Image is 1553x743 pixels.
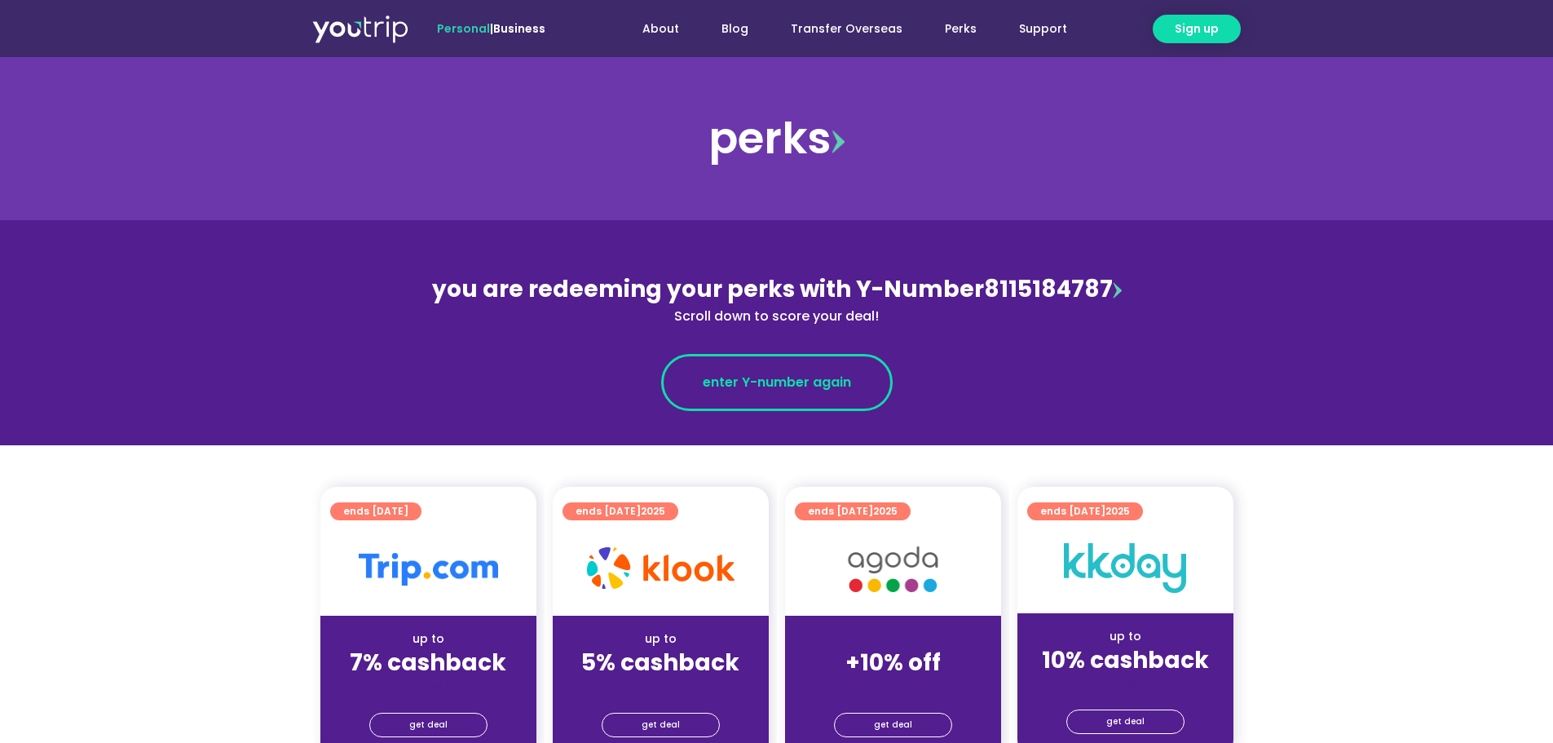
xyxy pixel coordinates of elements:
[845,647,941,679] strong: +10% off
[589,14,1088,44] nav: Menu
[432,273,984,305] span: you are redeeming your perks with Y-Number
[1027,502,1143,520] a: ends [DATE]2025
[703,373,851,392] span: enter Y-number again
[874,714,912,736] span: get deal
[343,502,408,520] span: ends [DATE]
[333,678,523,695] div: (for stays only)
[770,14,924,44] a: Transfer Overseas
[700,14,770,44] a: Blog
[661,354,893,411] a: enter Y-number again
[1030,675,1220,692] div: (for stays only)
[493,20,545,37] a: Business
[798,678,988,695] div: (for stays only)
[566,678,756,695] div: (for stays only)
[873,504,898,518] span: 2025
[641,504,665,518] span: 2025
[581,647,739,679] strong: 5% cashback
[1042,644,1209,676] strong: 10% cashback
[1030,628,1220,645] div: up to
[423,307,1131,326] div: Scroll down to score your deal!
[834,713,952,737] a: get deal
[924,14,998,44] a: Perks
[409,714,448,736] span: get deal
[333,630,523,648] div: up to
[566,630,756,648] div: up to
[1106,710,1145,733] span: get deal
[576,502,665,520] span: ends [DATE]
[1066,710,1185,734] a: get deal
[808,502,898,520] span: ends [DATE]
[1040,502,1130,520] span: ends [DATE]
[621,14,700,44] a: About
[998,14,1088,44] a: Support
[369,713,488,737] a: get deal
[1153,15,1241,43] a: Sign up
[330,502,421,520] a: ends [DATE]
[878,630,908,647] span: up to
[642,714,680,736] span: get deal
[1175,20,1219,38] span: Sign up
[350,647,506,679] strong: 7% cashback
[437,20,545,37] span: |
[602,713,720,737] a: get deal
[423,272,1131,326] div: 8115184787
[563,502,678,520] a: ends [DATE]2025
[1105,504,1130,518] span: 2025
[795,502,911,520] a: ends [DATE]2025
[437,20,490,37] span: Personal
